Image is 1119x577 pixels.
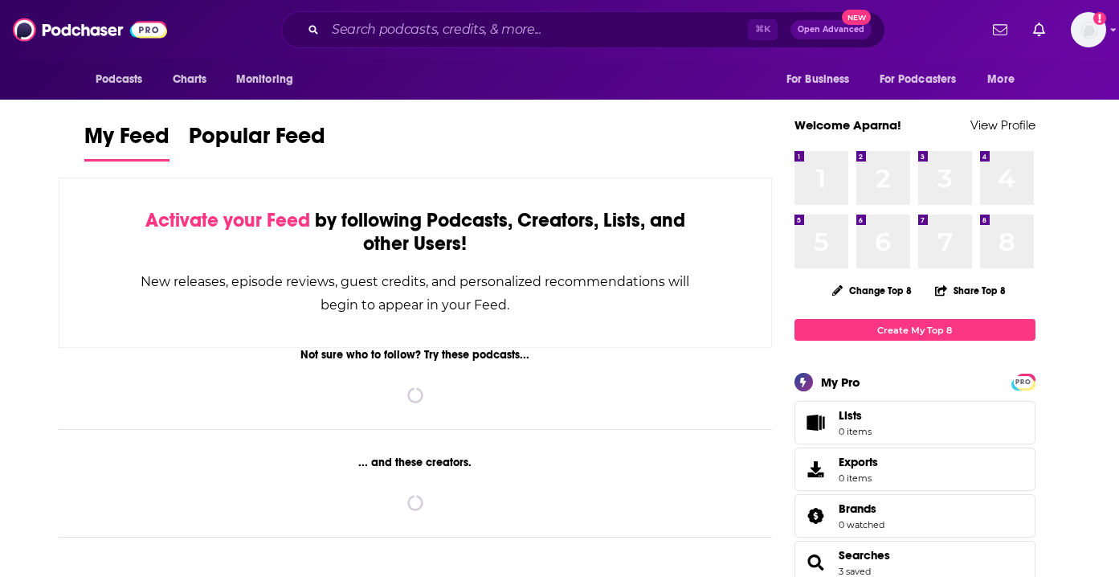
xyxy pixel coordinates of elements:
[798,26,864,34] span: Open Advanced
[821,374,860,390] div: My Pro
[325,17,748,43] input: Search podcasts, credits, & more...
[839,426,872,437] span: 0 items
[800,411,832,434] span: Lists
[880,68,957,91] span: For Podcasters
[839,408,862,423] span: Lists
[986,16,1014,43] a: Show notifications dropdown
[839,501,876,516] span: Brands
[84,64,164,95] button: open menu
[225,64,314,95] button: open menu
[1071,12,1106,47] span: Logged in as AparnaKulkarni
[934,275,1007,306] button: Share Top 8
[189,122,325,162] a: Popular Feed
[869,64,980,95] button: open menu
[140,270,692,317] div: New releases, episode reviews, guest credits, and personalized recommendations will begin to appe...
[281,11,885,48] div: Search podcasts, credits, & more...
[800,505,832,527] a: Brands
[162,64,217,95] a: Charts
[839,473,878,484] span: 0 items
[976,64,1035,95] button: open menu
[800,458,832,481] span: Exports
[987,68,1015,91] span: More
[1027,16,1052,43] a: Show notifications dropdown
[96,68,143,91] span: Podcasts
[84,122,169,162] a: My Feed
[1014,376,1033,388] span: PRO
[84,122,169,159] span: My Feed
[839,548,890,563] a: Searches
[189,122,325,159] span: Popular Feed
[748,19,778,40] span: ⌘ K
[794,494,1035,538] span: Brands
[839,566,871,577] a: 3 saved
[794,117,901,133] a: Welcome Aparna!
[794,448,1035,491] a: Exports
[1071,12,1106,47] button: Show profile menu
[13,14,167,45] img: Podchaser - Follow, Share and Rate Podcasts
[59,348,773,362] div: Not sure who to follow? Try these podcasts...
[839,519,884,530] a: 0 watched
[1071,12,1106,47] img: User Profile
[794,319,1035,341] a: Create My Top 8
[1093,12,1106,25] svg: Add a profile image
[59,456,773,469] div: ... and these creators.
[970,117,1035,133] a: View Profile
[145,208,310,232] span: Activate your Feed
[800,551,832,574] a: Searches
[790,20,872,39] button: Open AdvancedNew
[842,10,871,25] span: New
[839,408,872,423] span: Lists
[173,68,207,91] span: Charts
[839,455,878,469] span: Exports
[794,401,1035,444] a: Lists
[140,209,692,256] div: by following Podcasts, Creators, Lists, and other Users!
[839,501,884,516] a: Brands
[786,68,850,91] span: For Business
[775,64,870,95] button: open menu
[1014,375,1033,387] a: PRO
[236,68,293,91] span: Monitoring
[823,280,922,301] button: Change Top 8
